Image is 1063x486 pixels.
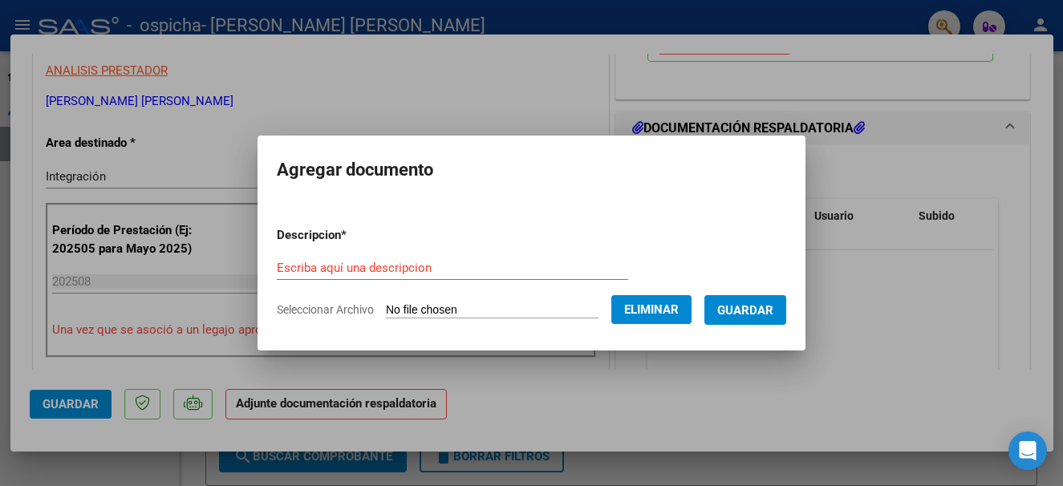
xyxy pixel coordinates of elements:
[277,155,786,185] h2: Agregar documento
[277,226,430,245] p: Descripcion
[704,295,786,325] button: Guardar
[624,302,679,317] span: Eliminar
[717,303,773,318] span: Guardar
[611,295,692,324] button: Eliminar
[1008,431,1047,470] div: Open Intercom Messenger
[277,303,374,316] span: Seleccionar Archivo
